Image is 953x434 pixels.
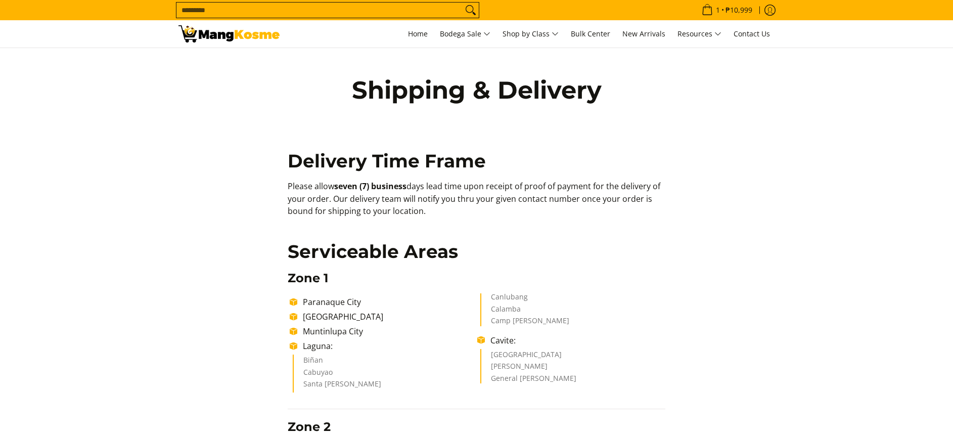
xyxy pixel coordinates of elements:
[303,369,468,381] li: Cabuyao
[497,20,564,48] a: Shop by Class
[290,20,775,48] nav: Main Menu
[334,181,406,192] b: seven (7) business
[440,28,490,40] span: Bodega Sale
[714,7,721,14] span: 1
[724,7,754,14] span: ₱10,999
[303,357,468,369] li: Biñan
[288,180,665,228] p: Please allow days lead time upon receipt of proof of payment for the delivery of your order. Our ...
[491,293,655,306] li: Canlubang
[699,5,755,16] span: •
[672,20,727,48] a: Resources
[734,29,770,38] span: Contact Us
[303,296,361,308] span: Paranaque City
[503,28,559,40] span: Shop by Class
[491,317,655,326] li: Camp [PERSON_NAME]
[491,351,655,363] li: [GEOGRAPHIC_DATA]
[617,20,670,48] a: New Arrivals
[491,363,655,375] li: [PERSON_NAME]
[288,150,665,172] h2: Delivery Time Frame
[435,20,495,48] a: Bodega Sale
[729,20,775,48] a: Contact Us
[463,3,479,18] button: Search
[298,311,477,323] li: [GEOGRAPHIC_DATA]
[288,240,665,263] h2: Serviceable Areas
[491,375,655,384] li: General [PERSON_NAME]
[178,25,280,42] img: Shipping &amp; Delivery Page l Mang Kosme: Home Appliances Warehouse Sale!
[491,306,655,318] li: Calamba
[303,380,468,393] li: Santa [PERSON_NAME]
[677,28,721,40] span: Resources
[330,75,623,105] h1: Shipping & Delivery
[408,29,428,38] span: Home
[288,271,665,286] h3: Zone 1
[622,29,665,38] span: New Arrivals
[298,325,477,337] li: Muntinlupa City
[571,29,610,38] span: Bulk Center
[298,340,477,352] li: Laguna:
[566,20,615,48] a: Bulk Center
[403,20,433,48] a: Home
[485,334,665,346] li: Cavite:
